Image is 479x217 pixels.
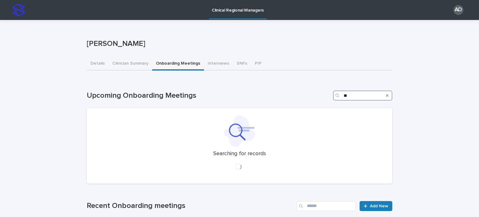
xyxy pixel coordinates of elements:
button: PIP [251,57,265,71]
button: Onboarding Meetings [152,57,204,71]
span: Add New [370,204,388,208]
div: AD [453,5,463,15]
button: Clinician Summary [109,57,152,71]
input: Search [297,201,356,211]
button: Interviews [204,57,233,71]
h1: Upcoming Onboarding Meetings [87,91,331,100]
button: SNFs [233,57,251,71]
p: [PERSON_NAME] [87,39,390,48]
p: Searching for records [213,150,266,157]
h1: Recent Onboarding meetings [87,201,294,210]
a: Add New [360,201,392,211]
input: Search [333,91,392,101]
img: stacker-logo-s-only.png [12,4,25,16]
button: Details [87,57,109,71]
